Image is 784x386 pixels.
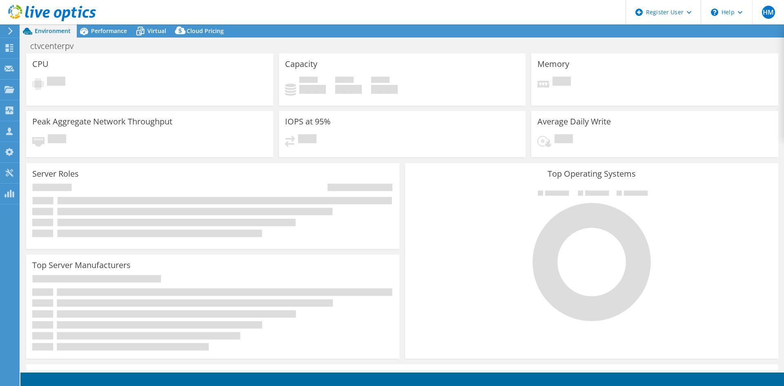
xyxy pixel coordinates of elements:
[285,60,317,69] h3: Capacity
[335,85,362,94] h4: 0 GiB
[48,134,66,145] span: Pending
[27,42,86,51] h1: ctvcenterpv
[147,27,166,35] span: Virtual
[555,134,573,145] span: Pending
[32,261,131,270] h3: Top Server Manufacturers
[299,77,318,85] span: Used
[91,27,127,35] span: Performance
[552,77,571,88] span: Pending
[187,27,224,35] span: Cloud Pricing
[47,77,65,88] span: Pending
[537,117,611,126] h3: Average Daily Write
[371,85,398,94] h4: 0 GiB
[32,60,49,69] h3: CPU
[371,77,390,85] span: Total
[299,85,326,94] h4: 0 GiB
[32,169,79,178] h3: Server Roles
[711,9,718,16] svg: \n
[411,169,772,178] h3: Top Operating Systems
[35,27,71,35] span: Environment
[32,117,172,126] h3: Peak Aggregate Network Throughput
[537,60,569,69] h3: Memory
[762,6,775,19] span: HM
[285,117,331,126] h3: IOPS at 95%
[335,77,354,85] span: Free
[298,134,316,145] span: Pending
